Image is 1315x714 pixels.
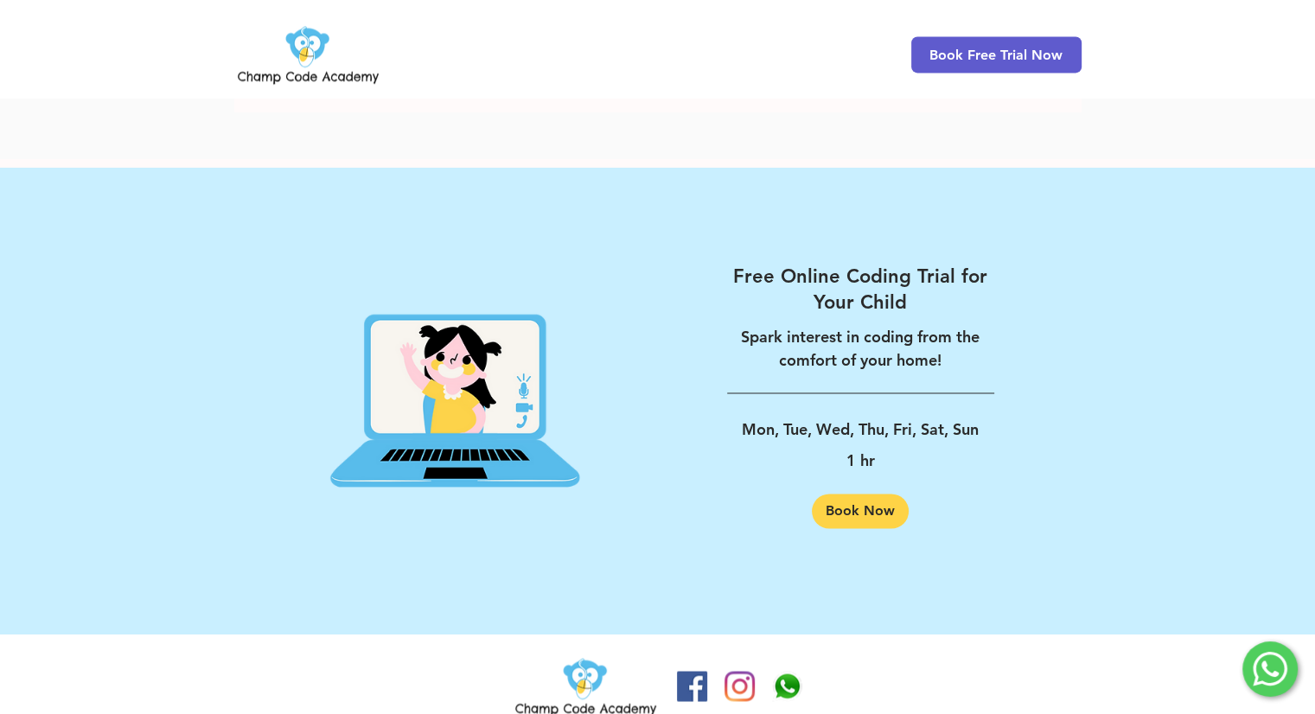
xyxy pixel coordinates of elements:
img: Champ Code Academy WhatsApp [772,671,802,701]
img: Champ Code Academy Logo PNG.png [234,21,382,88]
ul: Social Bar [677,671,802,701]
img: Facebook [677,671,707,701]
p: Spark interest in coding from the comfort of your home! [727,325,994,372]
p: Mon, Tue, Wed, Thu, Fri, Sat, Sun [727,414,994,445]
a: Book Free Trial Now [911,36,1082,73]
span: Book Free Trial Now [929,47,1063,63]
a: Free Online Coding Trial for Your Child [727,264,994,315]
p: 1 hr [727,445,994,476]
span: Book Now [826,504,895,518]
a: Book Now [812,494,909,528]
img: Instagram [725,671,755,701]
